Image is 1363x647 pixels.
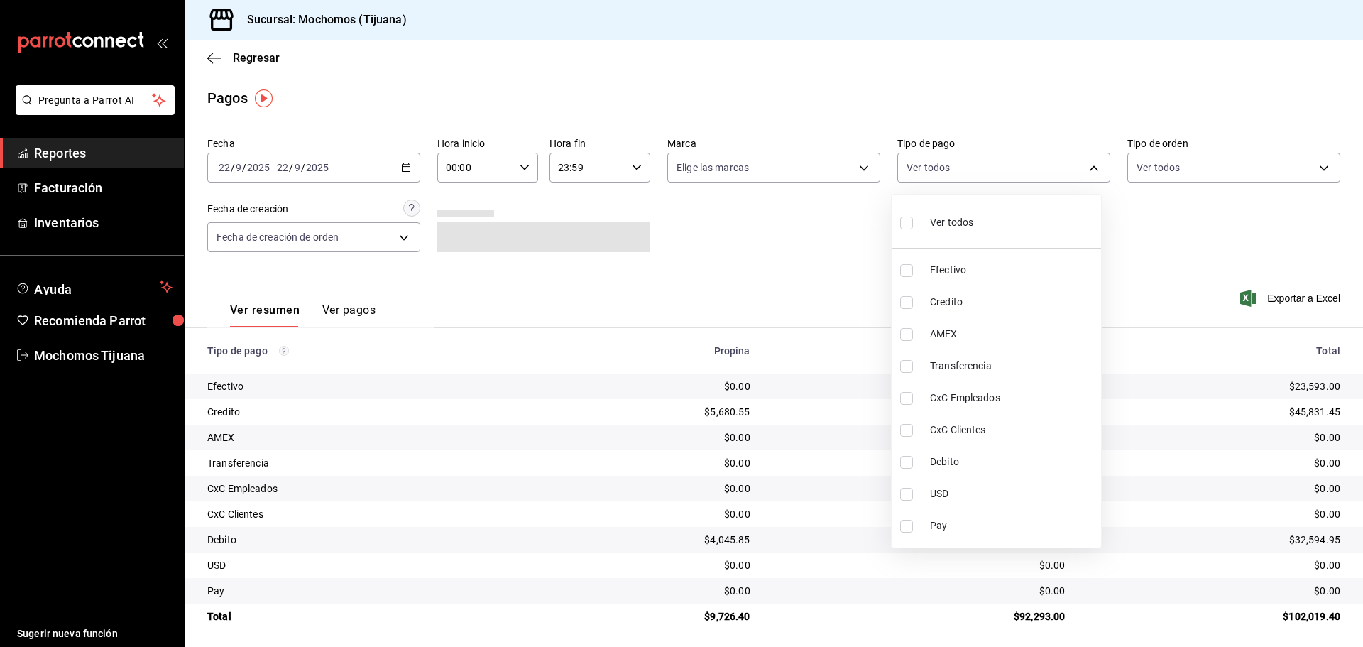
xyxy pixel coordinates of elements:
[930,295,1095,310] span: Credito
[930,359,1095,374] span: Transferencia
[930,423,1095,437] span: CxC Clientes
[255,89,273,107] img: Tooltip marker
[930,327,1095,342] span: AMEX
[930,486,1095,501] span: USD
[930,455,1095,469] span: Debito
[930,391,1095,406] span: CxC Empleados
[930,263,1095,278] span: Efectivo
[930,215,973,230] span: Ver todos
[930,518,1095,533] span: Pay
